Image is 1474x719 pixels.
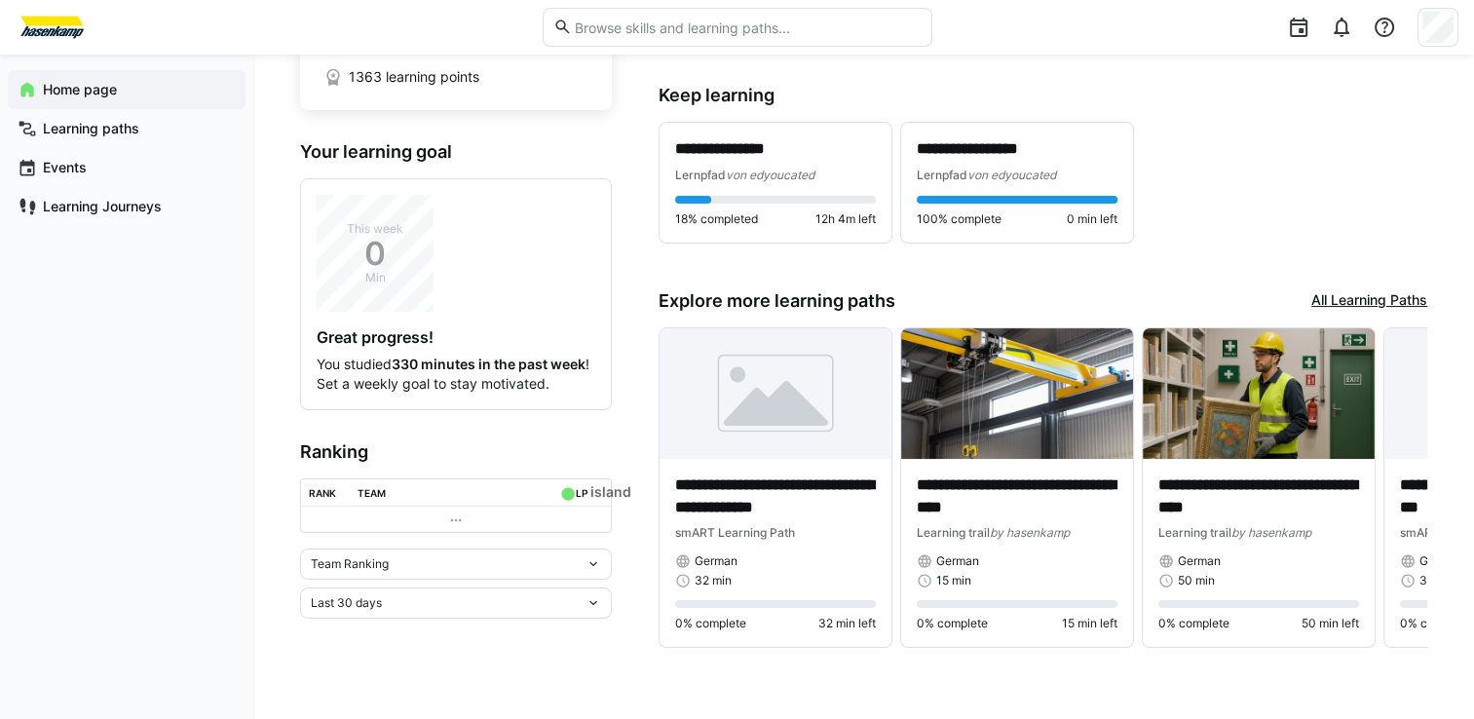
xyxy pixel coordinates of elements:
img: image [660,328,891,459]
font: Learning Journeys [43,198,162,214]
h3: Keep learning [659,85,1427,106]
font: Learning paths [43,120,139,136]
strong: 330 minutes in the past week [392,356,586,372]
span: smART Learning Path [675,525,795,540]
img: image [901,328,1133,459]
span: 15 min left [1062,616,1117,631]
div: LP [576,487,587,499]
h3: Your learning goal [300,141,612,163]
span: 31 min [1419,573,1455,588]
a: All Learning Paths [1311,290,1427,312]
span: von edyoucated [726,168,814,182]
span: 0% complete [1158,616,1229,631]
span: by hasenkamp [1231,525,1311,540]
span: by hasenkamp [990,525,1070,540]
span: 0% complete [917,616,988,631]
span: 18% completed [675,211,758,227]
span: Team Ranking [311,556,389,572]
span: Learning trail [917,525,990,540]
span: 0 min left [1067,211,1117,227]
input: Browse skills and learning paths... [572,19,921,36]
h3: Ranking [300,441,612,463]
p: You studied ! Set a weekly goal to stay motivated. [317,355,595,394]
span: German [1419,553,1462,569]
a: island [590,483,631,500]
span: Lernpfad [917,168,967,182]
h3: Explore more learning paths [659,290,895,312]
font: Home page [43,81,117,97]
span: 50 min left [1302,616,1359,631]
span: German [1178,553,1221,569]
span: 15 min [936,573,971,588]
span: German [695,553,737,569]
span: 50 min [1178,573,1215,588]
span: 12h 4m left [815,211,876,227]
h4: Great progress! [317,327,595,347]
span: von edyoucated [967,168,1056,182]
img: image [1143,328,1375,459]
span: German [936,553,979,569]
span: 1363 learning points [349,67,479,87]
div: Team [358,487,386,499]
font: Events [43,159,87,175]
span: 100% complete [917,211,1002,227]
div: Rank [309,487,336,499]
span: Last 30 days [311,595,382,611]
span: 32 min left [818,616,876,631]
span: Lernpfad [675,168,726,182]
span: Learning trail [1158,525,1231,540]
span: 0% complete [1400,616,1471,631]
span: 32 min [695,573,732,588]
span: 0% complete [675,616,746,631]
